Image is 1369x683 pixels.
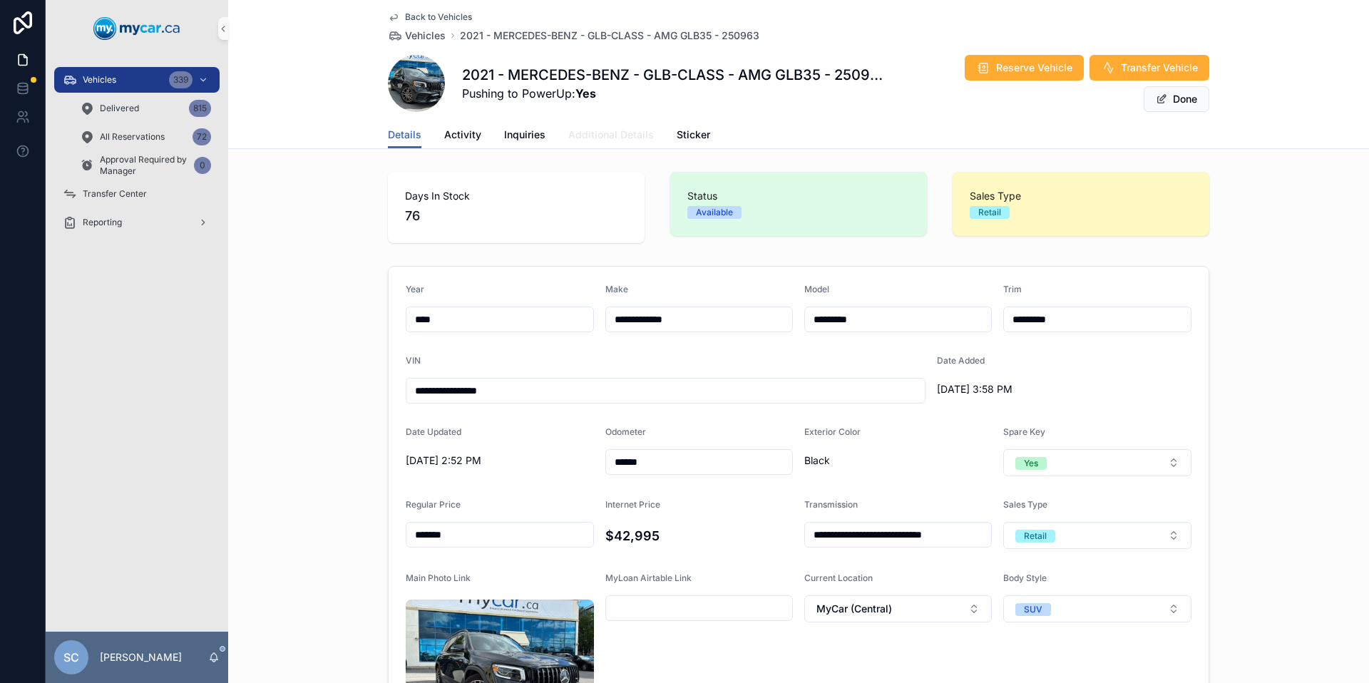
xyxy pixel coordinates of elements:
span: All Reservations [100,131,165,143]
span: Internet Price [605,499,660,510]
div: 339 [169,71,193,88]
a: Vehicles [388,29,446,43]
a: Back to Vehicles [388,11,472,23]
span: Status [687,189,910,203]
button: Select Button [804,595,992,622]
span: Pushing to PowerUp: [462,85,885,102]
span: Odometer [605,426,646,437]
span: Reserve Vehicle [996,61,1072,75]
span: Date Added [937,355,985,366]
span: VIN [406,355,421,366]
span: Days In Stock [405,189,627,203]
a: Activity [444,122,481,150]
button: Select Button [1003,449,1191,476]
span: Sticker [677,128,710,142]
a: Reporting [54,210,220,235]
a: Additional Details [568,122,654,150]
span: Regular Price [406,499,461,510]
span: Year [406,284,424,294]
span: Details [388,128,421,142]
div: scrollable content [46,57,228,254]
span: Current Location [804,572,873,583]
div: 72 [193,128,211,145]
strong: Yes [575,86,596,101]
a: Sticker [677,122,710,150]
span: Exterior Color [804,426,861,437]
a: 2021 - MERCEDES-BENZ - GLB-CLASS - AMG GLB35 - 250963 [460,29,759,43]
span: Reporting [83,217,122,228]
div: Retail [978,206,1001,219]
span: Vehicles [405,29,446,43]
span: 76 [405,206,627,226]
span: Vehicles [83,74,116,86]
button: Select Button [1003,595,1191,622]
span: Transmission [804,499,858,510]
span: Spare Key [1003,426,1045,437]
span: Approval Required by Manager [100,154,188,177]
span: Body Style [1003,572,1047,583]
p: [PERSON_NAME] [100,650,182,664]
div: Yes [1024,457,1038,470]
a: Approval Required by Manager0 [71,153,220,178]
button: Done [1144,86,1209,112]
span: SC [63,649,79,666]
span: Make [605,284,628,294]
div: Available [696,206,733,219]
a: All Reservations72 [71,124,220,150]
div: 0 [194,157,211,174]
span: Black [804,453,992,468]
a: Details [388,122,421,149]
span: Delivered [100,103,139,114]
span: Back to Vehicles [405,11,472,23]
div: Retail [1024,530,1047,543]
button: Transfer Vehicle [1089,55,1209,81]
div: 815 [189,100,211,117]
span: [DATE] 3:58 PM [937,382,1125,396]
span: Additional Details [568,128,654,142]
span: Activity [444,128,481,142]
span: Sales Type [970,189,1192,203]
img: App logo [93,17,180,40]
a: Inquiries [504,122,545,150]
span: Transfer Vehicle [1121,61,1198,75]
span: Main Photo Link [406,572,471,583]
a: Vehicles339 [54,67,220,93]
span: Date Updated [406,426,461,437]
h4: $42,995 [605,526,794,545]
span: MyLoan Airtable Link [605,572,692,583]
span: Sales Type [1003,499,1047,510]
button: Select Button [1003,522,1191,549]
span: Inquiries [504,128,545,142]
span: Model [804,284,829,294]
div: SUV [1024,603,1042,616]
h1: 2021 - MERCEDES-BENZ - GLB-CLASS - AMG GLB35 - 250963 [462,65,885,85]
span: Trim [1003,284,1022,294]
span: MyCar (Central) [816,602,892,616]
a: Transfer Center [54,181,220,207]
button: Reserve Vehicle [965,55,1084,81]
span: [DATE] 2:52 PM [406,453,594,468]
span: Transfer Center [83,188,147,200]
a: Delivered815 [71,96,220,121]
